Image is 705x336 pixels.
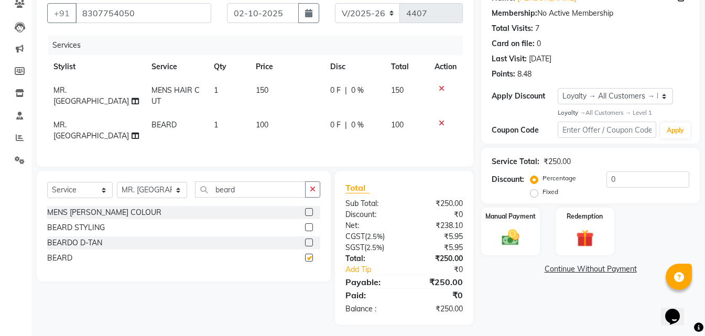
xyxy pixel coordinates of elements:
[330,85,341,96] span: 0 F
[338,242,404,253] div: ( )
[391,85,404,95] span: 150
[415,264,471,275] div: ₹0
[428,55,463,79] th: Action
[195,181,305,198] input: Search or Scan
[338,231,404,242] div: ( )
[367,232,383,241] span: 2.5%
[496,227,525,247] img: _cash.svg
[338,209,404,220] div: Discount:
[75,3,211,23] input: Search by Name/Mobile/Email/Code
[535,23,539,34] div: 7
[47,3,77,23] button: +91
[53,120,129,140] span: MR. [GEOGRAPHIC_DATA]
[53,85,129,106] span: MR. [GEOGRAPHIC_DATA]
[256,120,268,129] span: 100
[492,23,533,34] div: Total Visits:
[391,120,404,129] span: 100
[256,85,268,95] span: 150
[351,85,364,96] span: 0 %
[151,120,177,129] span: BEARD
[404,289,471,301] div: ₹0
[47,222,105,233] div: BEARD STYLING
[492,38,535,49] div: Card on file:
[47,55,145,79] th: Stylist
[543,187,558,197] label: Fixed
[47,253,72,264] div: BEARD
[338,304,404,315] div: Balance :
[492,174,524,185] div: Discount:
[250,55,324,79] th: Price
[351,120,364,131] span: 0 %
[404,209,471,220] div: ₹0
[345,85,347,96] span: |
[558,109,585,116] strong: Loyalty →
[345,120,347,131] span: |
[558,122,656,138] input: Enter Offer / Coupon Code
[338,198,404,209] div: Sub Total:
[47,237,102,248] div: BEARDO D-TAN
[385,55,428,79] th: Total
[338,253,404,264] div: Total:
[47,207,161,218] div: MENS [PERSON_NAME] COLOUR
[544,156,571,167] div: ₹250.00
[345,243,364,252] span: SGST
[492,91,558,102] div: Apply Discount
[492,125,558,136] div: Coupon Code
[492,8,689,19] div: No Active Membership
[571,227,599,249] img: _gift.svg
[404,220,471,231] div: ₹238.10
[366,243,382,252] span: 2.5%
[492,8,537,19] div: Membership:
[404,242,471,253] div: ₹5.95
[529,53,551,64] div: [DATE]
[48,36,471,55] div: Services
[537,38,541,49] div: 0
[145,55,208,79] th: Service
[543,174,576,183] label: Percentage
[338,220,404,231] div: Net:
[214,85,218,95] span: 1
[345,182,370,193] span: Total
[492,53,527,64] div: Last Visit:
[338,264,416,275] a: Add Tip
[483,264,698,275] a: Continue Without Payment
[324,55,385,79] th: Disc
[208,55,249,79] th: Qty
[404,304,471,315] div: ₹250.00
[404,276,471,288] div: ₹250.00
[660,123,690,138] button: Apply
[330,120,341,131] span: 0 F
[345,232,365,241] span: CGST
[214,120,218,129] span: 1
[492,69,515,80] div: Points:
[661,294,695,326] iframe: chat widget
[404,231,471,242] div: ₹5.95
[404,253,471,264] div: ₹250.00
[338,276,404,288] div: Payable:
[492,156,539,167] div: Service Total:
[151,85,200,106] span: MENS HAIR CUT
[404,198,471,209] div: ₹250.00
[558,109,689,117] div: All Customers → Level 1
[338,289,404,301] div: Paid:
[485,212,536,221] label: Manual Payment
[567,212,603,221] label: Redemption
[517,69,532,80] div: 8.48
